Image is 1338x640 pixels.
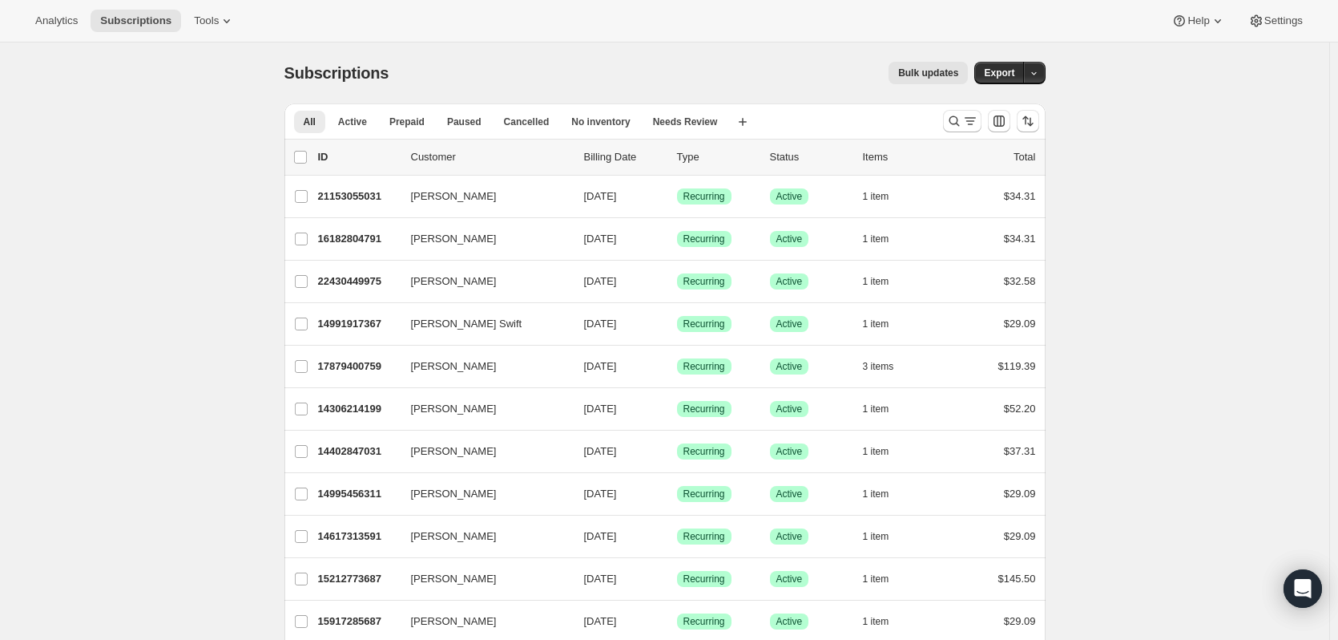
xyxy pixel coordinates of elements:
div: 21153055031[PERSON_NAME][DATE]SuccessRecurringSuccessActive1 item$34.31 [318,185,1036,208]
span: $37.31 [1004,445,1036,457]
span: [DATE] [584,445,617,457]
span: [PERSON_NAME] [411,358,497,375]
button: [PERSON_NAME] [401,439,562,464]
p: 14991917367 [318,316,398,332]
button: Export [974,62,1024,84]
div: Type [677,149,757,165]
p: 14995456311 [318,486,398,502]
div: 17879400759[PERSON_NAME][DATE]SuccessRecurringSuccessActive3 items$119.39 [318,355,1036,378]
span: Recurring [683,403,725,415]
span: Recurring [683,488,725,500]
span: Recurring [683,360,725,373]
div: 15917285687[PERSON_NAME][DATE]SuccessRecurringSuccessActive1 item$29.09 [318,610,1036,633]
button: 1 item [863,185,907,208]
span: 3 items [863,360,894,373]
span: $29.09 [1004,530,1036,542]
div: 14995456311[PERSON_NAME][DATE]SuccessRecurringSuccessActive1 item$29.09 [318,483,1036,505]
span: Needs Review [653,115,718,128]
button: 1 item [863,398,907,420]
button: [PERSON_NAME] [401,396,562,422]
div: Items [863,149,943,165]
span: [DATE] [584,233,617,245]
span: No inventory [571,115,630,128]
button: [PERSON_NAME] [401,609,562,634]
button: [PERSON_NAME] [401,481,562,507]
span: [DATE] [584,573,617,585]
span: [PERSON_NAME] [411,231,497,247]
button: 1 item [863,440,907,463]
span: [PERSON_NAME] [411,273,497,290]
p: 21153055031 [318,188,398,205]
span: $29.09 [1004,615,1036,627]
span: Active [776,488,803,500]
span: Recurring [683,190,725,203]
span: All [304,115,316,128]
p: Customer [411,149,571,165]
span: Active [776,233,803,245]
p: 15917285687 [318,614,398,630]
div: 15212773687[PERSON_NAME][DATE]SuccessRecurringSuccessActive1 item$145.50 [318,568,1036,590]
div: 14306214199[PERSON_NAME][DATE]SuccessRecurringSuccessActive1 item$52.20 [318,398,1036,420]
button: Settings [1239,10,1312,32]
p: 14306214199 [318,401,398,417]
span: Recurring [683,233,725,245]
button: Sort the results [1017,110,1039,132]
button: 1 item [863,610,907,633]
div: 16182804791[PERSON_NAME][DATE]SuccessRecurringSuccessActive1 item$34.31 [318,228,1036,250]
p: Billing Date [584,149,664,165]
button: 3 items [863,355,912,378]
span: [DATE] [584,530,617,542]
span: 1 item [863,233,889,245]
p: Total [1014,149,1035,165]
span: Recurring [683,530,725,543]
span: Settings [1264,14,1303,27]
span: [PERSON_NAME] [411,188,497,205]
p: 15212773687 [318,571,398,587]
span: Recurring [683,318,725,330]
span: [DATE] [584,275,617,287]
div: 14402847031[PERSON_NAME][DATE]SuccessRecurringSuccessActive1 item$37.31 [318,440,1036,463]
span: 1 item [863,190,889,203]
div: 22430449975[PERSON_NAME][DATE]SuccessRecurringSuccessActive1 item$32.58 [318,270,1036,293]
span: [PERSON_NAME] [411,614,497,630]
span: 1 item [863,275,889,288]
span: [DATE] [584,488,617,500]
span: Active [776,573,803,585]
button: [PERSON_NAME] [401,524,562,549]
button: Subscriptions [91,10,181,32]
span: [PERSON_NAME] [411,486,497,502]
div: 14617313591[PERSON_NAME][DATE]SuccessRecurringSuccessActive1 item$29.09 [318,525,1036,548]
span: Paused [447,115,482,128]
span: [DATE] [584,615,617,627]
span: Recurring [683,275,725,288]
span: [DATE] [584,403,617,415]
span: $52.20 [1004,403,1036,415]
span: Tools [194,14,219,27]
span: $29.09 [1004,488,1036,500]
button: [PERSON_NAME] [401,566,562,592]
span: Recurring [683,615,725,628]
span: $34.31 [1004,233,1036,245]
p: Status [770,149,850,165]
span: [DATE] [584,318,617,330]
span: Recurring [683,445,725,458]
div: IDCustomerBilling DateTypeStatusItemsTotal [318,149,1036,165]
span: $32.58 [1004,275,1036,287]
span: [PERSON_NAME] [411,401,497,417]
p: 14402847031 [318,444,398,460]
p: 22430449975 [318,273,398,290]
span: Active [776,445,803,458]
span: [PERSON_NAME] [411,529,497,545]
span: Active [776,360,803,373]
p: 14617313591 [318,529,398,545]
span: [DATE] [584,360,617,372]
span: Export [984,67,1014,79]
button: 1 item [863,483,907,505]
span: 1 item [863,488,889,500]
button: [PERSON_NAME] [401,354,562,379]
span: Active [776,275,803,288]
span: Analytics [35,14,78,27]
span: Cancelled [504,115,550,128]
span: Active [776,318,803,330]
p: ID [318,149,398,165]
